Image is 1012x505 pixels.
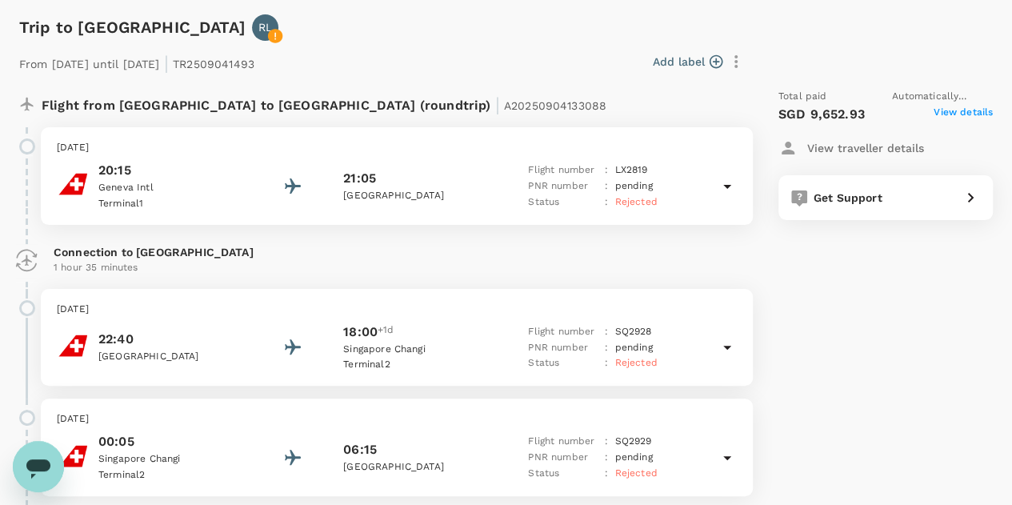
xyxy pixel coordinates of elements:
[343,342,487,358] p: Singapore Changi
[605,178,608,194] p: :
[13,441,64,492] iframe: Button to launch messaging window
[614,324,651,340] p: SQ 2928
[343,459,487,475] p: [GEOGRAPHIC_DATA]
[98,330,242,349] p: 22:40
[528,178,598,194] p: PNR number
[504,99,606,112] span: A20250904133088
[42,89,606,118] p: Flight from [GEOGRAPHIC_DATA] to [GEOGRAPHIC_DATA] (roundtrip)
[614,340,652,356] p: pending
[614,196,657,207] span: Rejected
[19,47,254,76] p: From [DATE] until [DATE] TR2509041493
[778,105,865,124] p: SGD 9,652.93
[614,467,657,479] span: Rejected
[57,302,737,318] p: [DATE]
[528,450,598,466] p: PNR number
[98,180,242,196] p: Geneva Intl
[343,357,487,373] p: Terminal 2
[98,467,242,483] p: Terminal 2
[778,134,924,162] button: View traveller details
[605,450,608,466] p: :
[528,355,598,371] p: Status
[98,196,242,212] p: Terminal 1
[528,162,598,178] p: Flight number
[343,169,376,188] p: 21:05
[614,434,651,450] p: SQ 2929
[343,440,377,459] p: 06:15
[605,194,608,210] p: :
[57,440,89,472] img: SWISS
[614,178,652,194] p: pending
[653,54,722,70] button: Add label
[528,194,598,210] p: Status
[605,466,608,482] p: :
[19,14,246,40] h6: Trip to [GEOGRAPHIC_DATA]
[605,324,608,340] p: :
[528,340,598,356] p: PNR number
[605,162,608,178] p: :
[98,349,242,365] p: [GEOGRAPHIC_DATA]
[605,355,608,371] p: :
[528,324,598,340] p: Flight number
[494,94,499,116] span: |
[57,168,89,200] img: SWISS
[528,434,598,450] p: Flight number
[54,244,740,260] p: Connection to [GEOGRAPHIC_DATA]
[807,140,924,156] p: View traveller details
[343,323,378,342] p: 18:00
[57,140,737,156] p: [DATE]
[814,191,882,204] span: Get Support
[378,323,394,342] span: +1d
[892,89,993,105] span: Automatically rejected by system
[605,434,608,450] p: :
[98,161,242,180] p: 20:15
[98,451,242,467] p: Singapore Changi
[614,450,652,466] p: pending
[778,89,827,105] span: Total paid
[934,105,993,124] span: View details
[258,19,272,35] p: RL
[528,466,598,482] p: Status
[57,411,737,427] p: [DATE]
[605,340,608,356] p: :
[614,162,647,178] p: LX 2819
[164,52,169,74] span: |
[57,330,89,362] img: SWISS
[614,357,657,368] span: Rejected
[343,188,487,204] p: [GEOGRAPHIC_DATA]
[54,260,740,276] p: 1 hour 35 minutes
[98,432,242,451] p: 00:05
